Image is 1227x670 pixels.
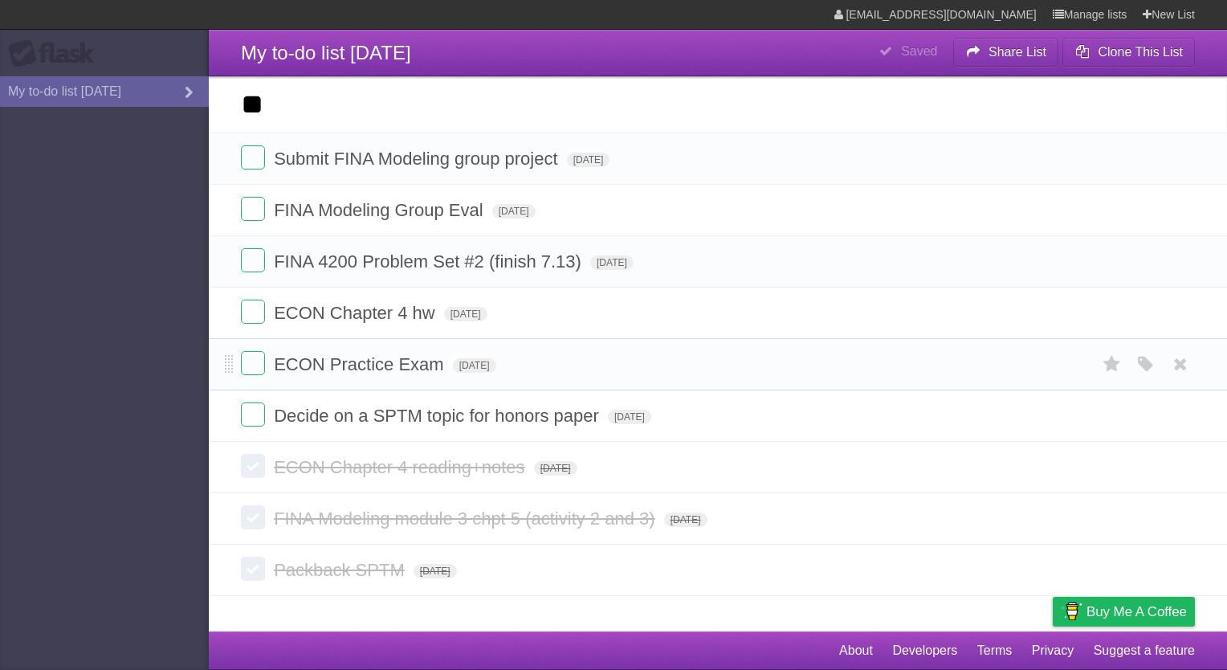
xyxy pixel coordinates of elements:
[590,255,634,270] span: [DATE]
[534,461,577,476] span: [DATE]
[274,303,439,323] span: ECON Chapter 4 hw
[274,406,603,426] span: Decide on a SPTM topic for honors paper
[274,149,561,169] span: Submit FINA Modeling group project
[274,509,658,529] span: FINA Modeling module 3 chpt 5 (activity 2 and 3)
[1053,597,1195,627] a: Buy me a coffee
[453,358,496,373] span: [DATE]
[8,39,104,68] div: Flask
[1062,38,1195,67] button: Clone This List
[241,351,265,375] label: Done
[953,38,1059,67] button: Share List
[901,44,937,58] b: Saved
[274,354,448,374] span: ECON Practice Exam
[492,204,536,219] span: [DATE]
[241,557,265,581] label: Done
[241,42,411,63] span: My to-do list [DATE]
[444,307,487,321] span: [DATE]
[977,635,1013,666] a: Terms
[989,45,1046,59] b: Share List
[839,635,873,666] a: About
[241,505,265,529] label: Done
[1094,635,1195,666] a: Suggest a feature
[567,153,610,167] span: [DATE]
[241,402,265,427] label: Done
[892,635,957,666] a: Developers
[274,200,487,220] span: FINA Modeling Group Eval
[1086,598,1187,626] span: Buy me a coffee
[1061,598,1082,625] img: Buy me a coffee
[608,410,651,424] span: [DATE]
[274,560,409,580] span: Packback SPTM
[274,251,585,272] span: FINA 4200 Problem Set #2 (finish 7.13)
[414,564,457,578] span: [DATE]
[241,300,265,324] label: Done
[241,454,265,478] label: Done
[241,248,265,272] label: Done
[664,513,707,527] span: [DATE]
[241,145,265,170] label: Done
[1098,45,1183,59] b: Clone This List
[1097,351,1127,378] label: Star task
[274,457,528,477] span: ECON Chapter 4 reading+notes
[241,197,265,221] label: Done
[1032,635,1074,666] a: Privacy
